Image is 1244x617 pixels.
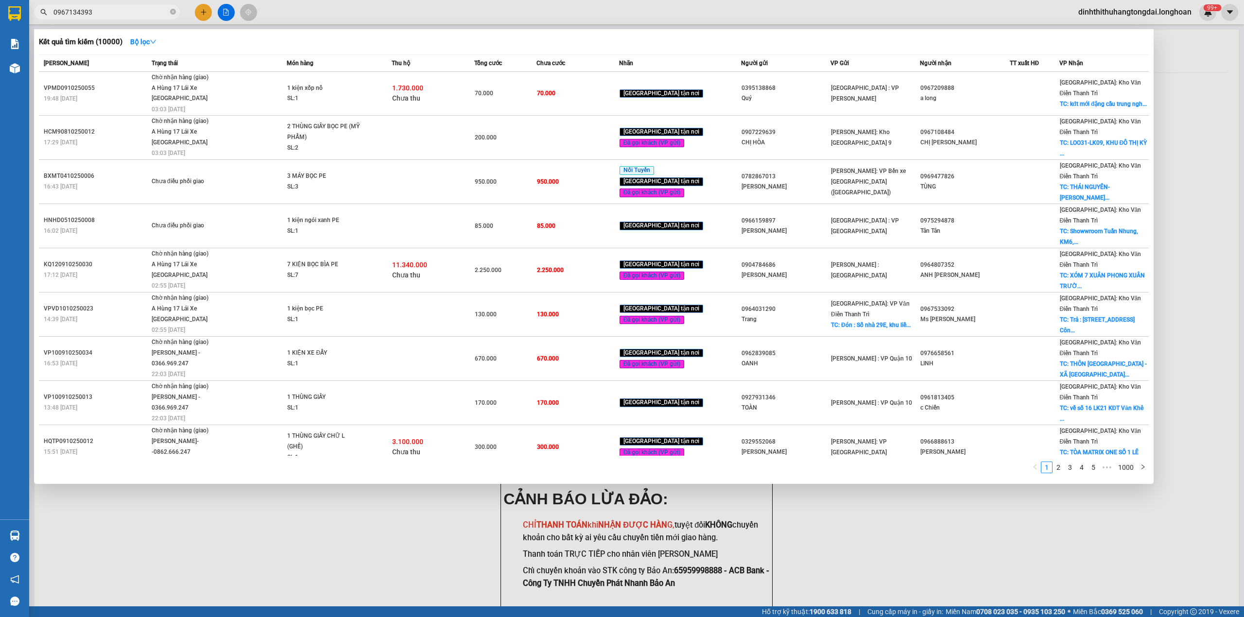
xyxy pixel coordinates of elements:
span: 130.000 [475,311,497,318]
span: message [10,597,19,606]
span: TC: TÒA MATRIX ONE SỐ 1 LÊ QUA... [1060,449,1139,466]
div: [PERSON_NAME] - 0366.969.247 [152,348,225,369]
li: Next 5 Pages [1099,462,1115,473]
span: [GEOGRAPHIC_DATA]: Kho Văn Điển Thanh Trì [1060,206,1141,224]
span: TC: Showwroom Tuấn Nhung, KM6,... [1060,228,1138,245]
img: logo-vxr [8,6,21,21]
span: TT xuất HĐ [1010,60,1039,67]
div: SL: 3 [287,182,360,192]
li: 4 [1076,462,1088,473]
span: [GEOGRAPHIC_DATA] tận nơi [620,398,703,407]
div: 0967209888 [920,83,1009,93]
div: TOÀN [742,403,830,413]
span: 85.000 [475,223,493,229]
span: [GEOGRAPHIC_DATA]: Kho Văn Điển Thanh Trì [1060,118,1141,136]
div: Chưa điều phối giao [152,221,225,231]
button: right [1137,462,1149,473]
div: CHỊ HÒA [742,137,830,148]
span: Đã gọi khách (VP gửi) [620,316,685,325]
span: TC: Đón : Số nhà 29E, khu liề... [831,322,911,328]
div: 0969477826 [920,171,1009,182]
span: Nối Tuyến [620,166,654,175]
span: [PERSON_NAME]: VP [GEOGRAPHIC_DATA] [831,438,887,456]
div: A Hùng 17 Lái Xe [GEOGRAPHIC_DATA] 0325666247 [152,304,225,325]
span: [GEOGRAPHIC_DATA]: Kho Văn Điển Thanh Trì [1060,428,1141,445]
span: Đã gọi khách (VP gửi) [620,189,685,197]
span: [GEOGRAPHIC_DATA] : VP [PERSON_NAME] [831,85,899,102]
span: [GEOGRAPHIC_DATA]: Kho Văn Điển Thanh Trì [1060,383,1141,401]
img: warehouse-icon [10,63,20,73]
button: left [1029,462,1041,473]
li: Previous Page [1029,462,1041,473]
button: Bộ lọcdown [122,34,164,50]
div: SL: 1 [287,452,360,463]
span: Chưa thu [392,94,420,102]
span: TC: kđt mới đặng cầu trung ngh... [1060,101,1147,107]
span: TC: THÁI NGUYÊN-[PERSON_NAME]... [1060,184,1110,201]
a: 5 [1088,462,1099,473]
div: KQ120910250030 [44,259,149,270]
span: Tổng cước [474,60,502,67]
div: VP100910250034 [44,348,149,358]
div: A Hùng 17 Lái Xe [GEOGRAPHIC_DATA] 0325666247 [152,83,225,104]
span: Đã gọi khách (VP gửi) [620,272,685,280]
a: 3 [1065,462,1075,473]
div: BXMT0410250006 [44,171,149,181]
span: 950.000 [475,178,497,185]
span: 950.000 [537,178,559,185]
div: ANH [PERSON_NAME] [920,270,1009,280]
span: close-circle [170,8,176,17]
div: Chờ nhận hàng (giao) [152,293,225,304]
span: [PERSON_NAME] [44,60,89,67]
div: HCM90810250012 [44,127,149,137]
div: [PERSON_NAME] [742,226,830,236]
li: 2 [1053,462,1064,473]
span: 200.000 [475,134,497,141]
span: Người gửi [741,60,768,67]
div: 1 KIỆN XE ĐẨY [287,348,360,359]
div: 0966159897 [742,216,830,226]
span: ••• [1099,462,1115,473]
div: Chờ nhận hàng (giao) [152,426,225,436]
span: Món hàng [287,60,313,67]
div: VPMD0910250055 [44,83,149,93]
span: 70.000 [537,90,555,97]
div: 1 kiện bọc PE [287,304,360,314]
span: [GEOGRAPHIC_DATA] tận nơi [620,222,703,230]
div: [PERSON_NAME] [920,447,1009,457]
div: 7 KIỆN BỌC BÌA PE [287,259,360,270]
div: [PERSON_NAME] [742,447,830,457]
span: [GEOGRAPHIC_DATA] tận nơi [620,260,703,269]
span: TC: Trả : [STREET_ADDRESS] Côn... [1060,316,1135,334]
div: SL: 2 [287,143,360,154]
span: 02:55 [DATE] [152,326,185,333]
div: 1 kiện ngói xanh PE [287,215,360,226]
span: Đã gọi khách (VP gửi) [620,360,685,369]
span: 15:51 [DATE] [44,448,77,455]
span: right [1140,464,1146,470]
div: A Hùng 17 Lái Xe [GEOGRAPHIC_DATA] 0325666247 [152,259,225,280]
div: 0966888613 [920,437,1009,447]
div: [PERSON_NAME] [742,182,830,192]
div: 0962839085 [742,348,830,359]
span: [GEOGRAPHIC_DATA]: Kho Văn Điển Thanh Trì [1060,79,1141,97]
div: 0976658561 [920,348,1009,359]
div: 1 THÙNG GIẤY [287,392,360,403]
span: [GEOGRAPHIC_DATA]: Kho Văn Điển Thanh Trì [1060,339,1141,357]
span: 670.000 [475,355,497,362]
div: c Chiến [920,403,1009,413]
span: [GEOGRAPHIC_DATA]: Kho Văn Điển Thanh Trì [1060,251,1141,268]
span: [GEOGRAPHIC_DATA]: Kho Văn Điển Thanh Trì [1060,295,1141,312]
div: 3 MÁY BỌC PE [287,171,360,182]
div: TÙNG [920,182,1009,192]
span: question-circle [10,553,19,562]
span: 70.000 [475,90,493,97]
span: VP Nhận [1059,60,1083,67]
li: Next Page [1137,462,1149,473]
span: TC: về số 16 LK21 KĐT Văn Khê ... [1060,405,1143,422]
div: SL: 1 [287,314,360,325]
span: 14:39 [DATE] [44,316,77,323]
span: 13:48 [DATE] [44,404,77,411]
span: left [1032,464,1038,470]
div: SL: 1 [287,359,360,369]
